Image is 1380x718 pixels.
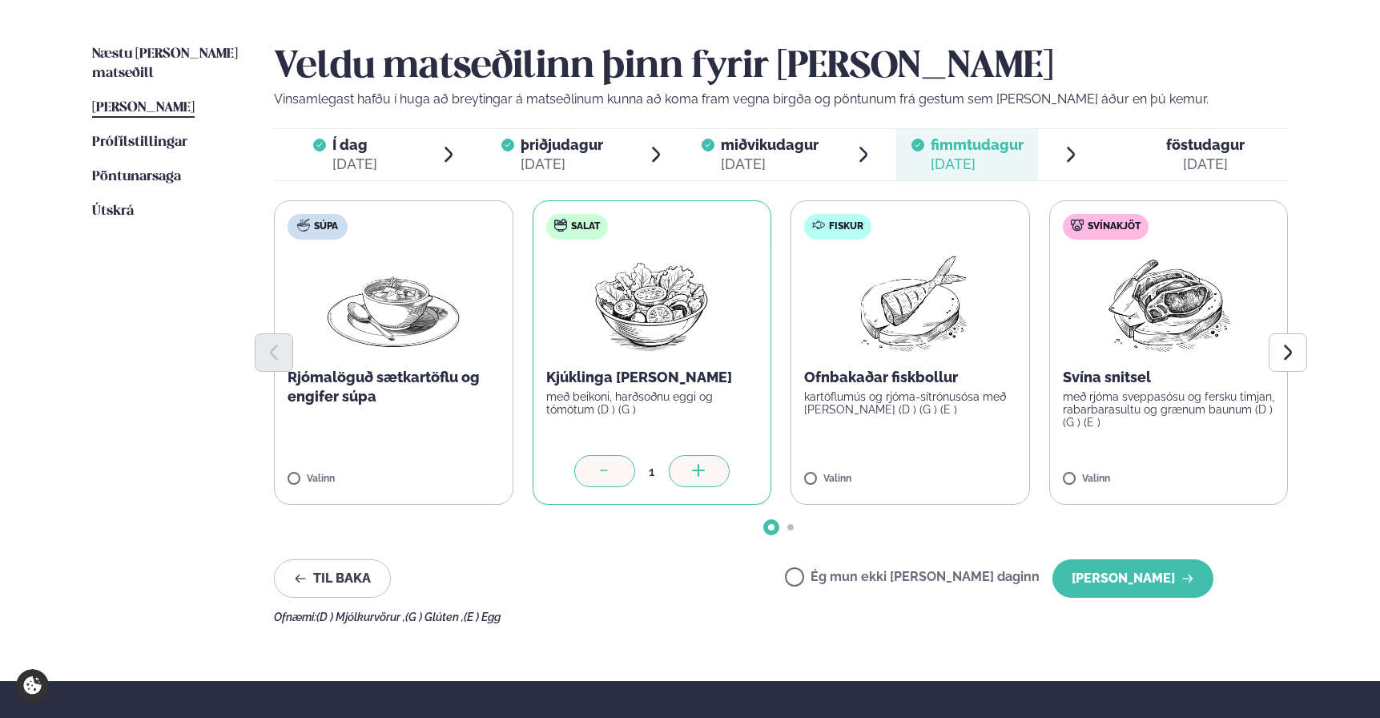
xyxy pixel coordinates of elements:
[92,133,187,152] a: Prófílstillingar
[274,90,1288,109] p: Vinsamlegast hafðu í huga að breytingar á matseðlinum kunna að koma fram vegna birgða og pöntunum...
[721,136,819,153] span: miðvikudagur
[332,135,377,155] span: Í dag
[255,333,293,372] button: Previous slide
[288,368,500,406] p: Rjómalöguð sætkartöflu og engifer súpa
[405,611,464,623] span: (G ) Glúten ,
[92,202,134,221] a: Útskrá
[274,611,1288,623] div: Ofnæmi:
[931,155,1024,174] div: [DATE]
[768,524,774,530] span: Go to slide 1
[1269,333,1307,372] button: Next slide
[521,136,603,153] span: þriðjudagur
[721,155,819,174] div: [DATE]
[274,559,391,598] button: Til baka
[546,390,758,416] p: með beikoni, harðsoðnu eggi og tómötum (D ) (G )
[314,220,338,233] span: Súpa
[1063,390,1275,429] p: með rjóma sveppasósu og fersku timjan, rabarbarasultu og grænum baunum (D ) (G ) (E )
[92,167,181,187] a: Pöntunarsaga
[92,99,195,118] a: [PERSON_NAME]
[804,368,1016,387] p: Ofnbakaðar fiskbollur
[931,136,1024,153] span: fimmtudagur
[829,220,863,233] span: Fiskur
[787,524,794,530] span: Go to slide 2
[812,219,825,232] img: fish.svg
[1088,220,1141,233] span: Svínakjöt
[839,252,981,355] img: Fish.png
[554,219,567,232] img: salad.svg
[464,611,501,623] span: (E ) Egg
[1166,136,1245,153] span: föstudagur
[92,47,238,80] span: Næstu [PERSON_NAME] matseðill
[1071,219,1084,232] img: pork.svg
[521,155,603,174] div: [DATE]
[92,135,187,149] span: Prófílstillingar
[1063,368,1275,387] p: Svína snitsel
[332,155,377,174] div: [DATE]
[1166,155,1245,174] div: [DATE]
[635,462,669,481] div: 1
[1052,559,1213,598] button: [PERSON_NAME]
[316,611,405,623] span: (D ) Mjólkurvörur ,
[16,669,49,702] a: Cookie settings
[546,368,758,387] p: Kjúklinga [PERSON_NAME]
[274,45,1288,90] h2: Veldu matseðilinn þinn fyrir [PERSON_NAME]
[1097,252,1239,355] img: Pork-Meat.png
[571,220,600,233] span: Salat
[323,252,464,355] img: Soup.png
[581,252,722,355] img: Salad.png
[92,204,134,218] span: Útskrá
[297,219,310,232] img: soup.svg
[92,45,242,83] a: Næstu [PERSON_NAME] matseðill
[804,390,1016,416] p: kartöflumús og rjóma-sítrónusósa með [PERSON_NAME] (D ) (G ) (E )
[92,170,181,184] span: Pöntunarsaga
[92,101,195,115] span: [PERSON_NAME]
